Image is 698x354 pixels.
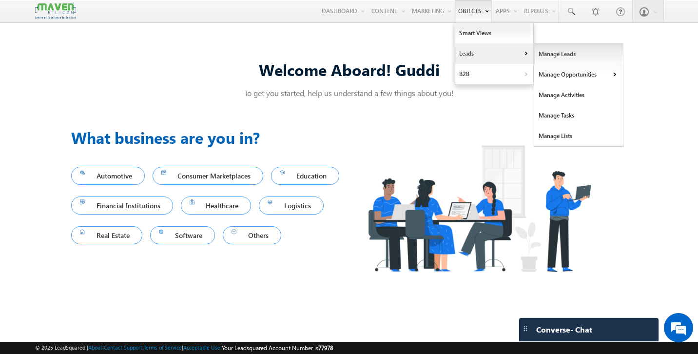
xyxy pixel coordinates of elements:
[534,126,623,146] a: Manage Lists
[88,344,102,351] a: About
[232,229,272,242] span: Others
[71,126,349,149] h3: What business are you in?
[35,2,76,20] img: Custom Logo
[536,325,592,334] span: Converse - Chat
[161,169,255,182] span: Consumer Marketplaces
[455,64,533,84] a: B2B
[144,344,182,351] a: Terms of Service
[455,23,533,43] a: Smart Views
[318,344,333,352] span: 77978
[71,88,627,98] p: To get you started, help us understand a few things about you!
[522,325,529,333] img: carter-drag
[190,199,243,212] span: Healthcare
[104,344,142,351] a: Contact Support
[534,105,623,126] a: Manage Tasks
[222,344,333,352] span: Your Leadsquared Account Number is
[71,59,627,80] div: Welcome Aboard! Guddi
[534,64,623,85] a: Manage Opportunities
[280,169,330,182] span: Education
[80,169,136,182] span: Automotive
[268,199,315,212] span: Logistics
[349,126,609,291] img: Industry.png
[80,229,134,242] span: Real Estate
[35,343,333,353] span: © 2025 LeadSquared | | | | |
[183,344,220,351] a: Acceptable Use
[80,199,164,212] span: Financial Institutions
[534,44,623,64] a: Manage Leads
[159,229,207,242] span: Software
[534,85,623,105] a: Manage Activities
[455,43,533,64] a: Leads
